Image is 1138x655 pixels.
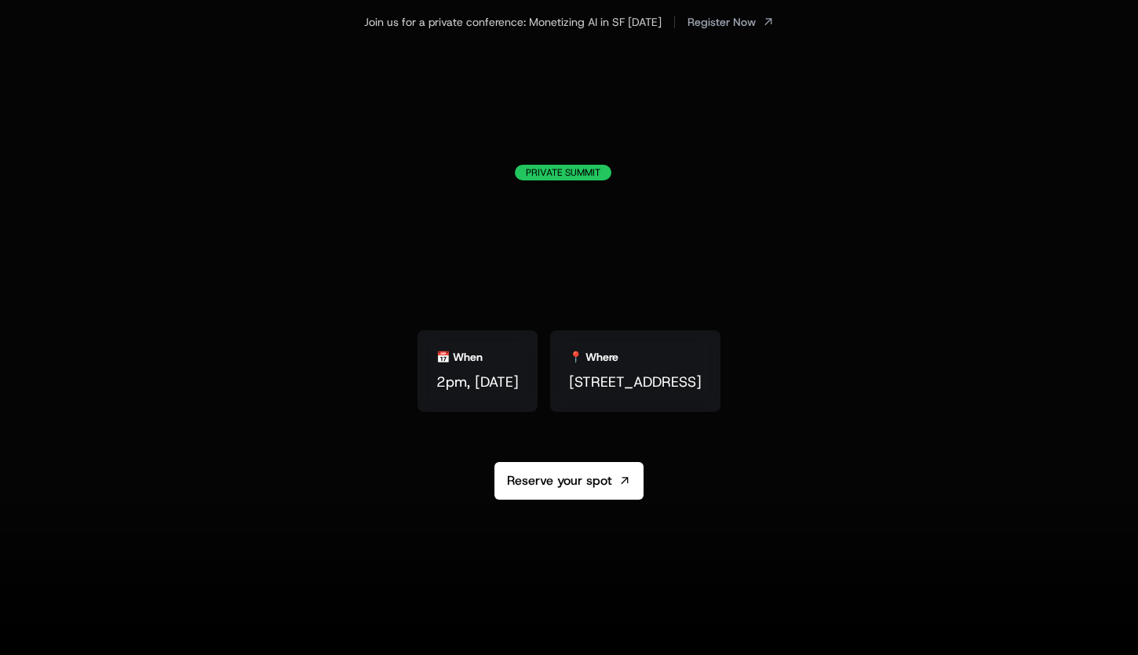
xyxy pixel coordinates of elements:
[569,349,618,365] div: 📍 Where
[494,462,644,500] a: Reserve your spot
[688,14,756,30] span: Register Now
[436,349,483,365] div: 📅 When
[569,371,702,393] span: [STREET_ADDRESS]
[515,165,611,180] div: Private Summit
[436,371,519,393] span: 2pm, [DATE]
[364,14,662,30] div: Join us for a private conference: Monetizing AI in SF [DATE]
[688,9,775,35] a: [object Object]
